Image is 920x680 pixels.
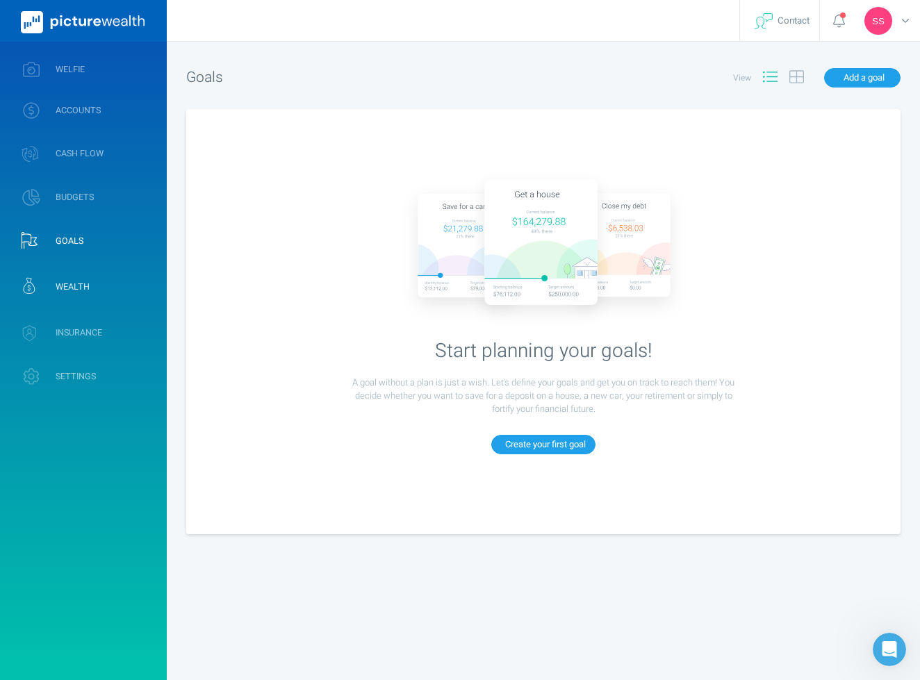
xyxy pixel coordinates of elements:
button: Create your first goal [491,435,595,454]
button: Add a goal [824,68,901,88]
span: CASH FLOW [56,148,104,159]
span: Add a goal [844,71,885,84]
span: GOALS [56,235,83,247]
span: SS [872,16,885,26]
span: BUDGETS [56,192,94,203]
iframe: Intercom live chat [873,633,906,666]
span: WELFIE [56,64,85,75]
div: Sankar Sidagam [864,7,892,35]
span: ACCOUNTS [56,105,101,116]
span: WEALTH [56,281,90,292]
img: PictureWealth [21,11,145,33]
span: Start planning your goals! [186,337,901,365]
span: A goal without a plan is just a wish. Let's define your goals and get you on track to reach them!... [352,376,734,415]
span: SETTINGS [56,371,96,382]
span: INSURANCE [56,327,102,338]
img: svg+xml;base64,PHN2ZyB4bWxucz0iaHR0cDovL3d3dy53My5vcmcvMjAwMC9zdmciIHdpZHRoPSIyNyIgaGVpZ2h0PSIyNC... [755,13,773,29]
span: Create your first goal [505,438,586,451]
span: View [733,72,757,84]
h1: Goals [186,67,657,88]
img: d7f0dddc6644b584e2e36f7d01aebb12.svg [400,167,687,330]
